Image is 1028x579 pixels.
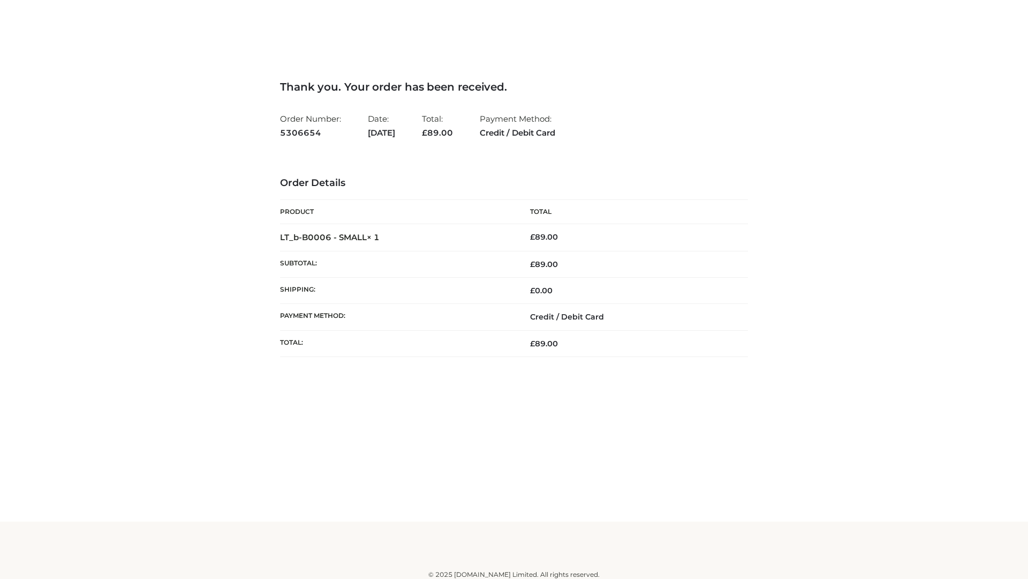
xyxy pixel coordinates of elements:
li: Payment Method: [480,109,555,142]
th: Total: [280,330,514,357]
span: 89.00 [530,339,558,348]
td: Credit / Debit Card [514,304,748,330]
strong: LT_b-B0006 - SMALL [280,232,380,242]
th: Payment method: [280,304,514,330]
span: £ [530,286,535,295]
span: £ [422,128,427,138]
strong: × 1 [367,232,380,242]
h3: Order Details [280,177,748,189]
bdi: 89.00 [530,232,558,242]
th: Product [280,200,514,224]
span: 89.00 [530,259,558,269]
strong: [DATE] [368,126,395,140]
span: 89.00 [422,128,453,138]
span: £ [530,232,535,242]
li: Order Number: [280,109,341,142]
li: Total: [422,109,453,142]
bdi: 0.00 [530,286,553,295]
span: £ [530,259,535,269]
li: Date: [368,109,395,142]
span: £ [530,339,535,348]
h3: Thank you. Your order has been received. [280,80,748,93]
th: Total [514,200,748,224]
strong: 5306654 [280,126,341,140]
th: Subtotal: [280,251,514,277]
th: Shipping: [280,278,514,304]
strong: Credit / Debit Card [480,126,555,140]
